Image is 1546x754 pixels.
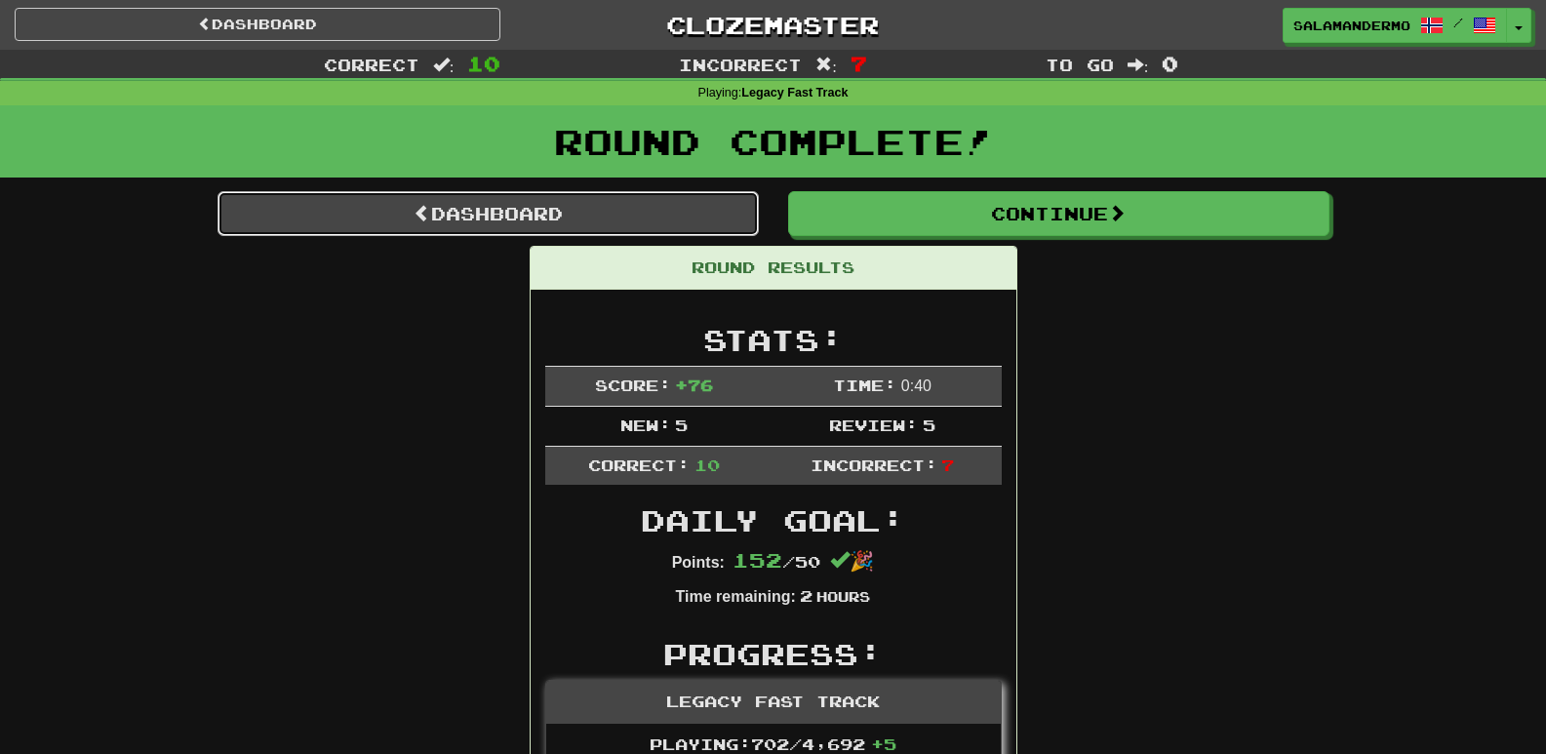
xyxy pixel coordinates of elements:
span: 5 [923,416,935,434]
h2: Stats: [545,324,1002,356]
span: / 50 [733,552,820,571]
span: 2 [800,586,813,605]
small: Hours [816,588,870,605]
span: 5 [675,416,688,434]
span: Score: [595,376,671,394]
a: Clozemaster [530,8,1015,42]
span: + 5 [871,734,896,753]
span: salamandermo [1293,17,1410,34]
span: : [815,57,837,73]
span: / [1453,16,1463,29]
span: New: [620,416,671,434]
span: 152 [733,548,782,572]
span: Time: [833,376,896,394]
span: Review: [829,416,918,434]
span: Incorrect: [811,456,937,474]
a: salamandermo / [1283,8,1507,43]
span: 🎉 [830,550,874,572]
span: : [1128,57,1149,73]
span: 0 [1162,52,1178,75]
span: : [433,57,455,73]
strong: Time remaining: [676,588,796,605]
strong: Legacy Fast Track [741,86,848,99]
span: + 76 [675,376,713,394]
h1: Round Complete! [7,122,1539,161]
span: 0 : 40 [901,377,932,394]
span: Correct: [588,456,690,474]
span: To go [1046,55,1114,74]
span: 10 [694,456,720,474]
span: 7 [941,456,954,474]
span: 7 [851,52,867,75]
h2: Progress: [545,638,1002,670]
span: Correct [324,55,419,74]
span: 10 [467,52,500,75]
button: Continue [788,191,1329,236]
strong: Points: [672,554,725,571]
span: Incorrect [679,55,802,74]
span: Playing: 702 / 4,692 [650,734,896,753]
a: Dashboard [218,191,759,236]
div: Round Results [531,247,1016,290]
div: Legacy Fast Track [546,681,1001,724]
h2: Daily Goal: [545,504,1002,536]
a: Dashboard [15,8,500,41]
